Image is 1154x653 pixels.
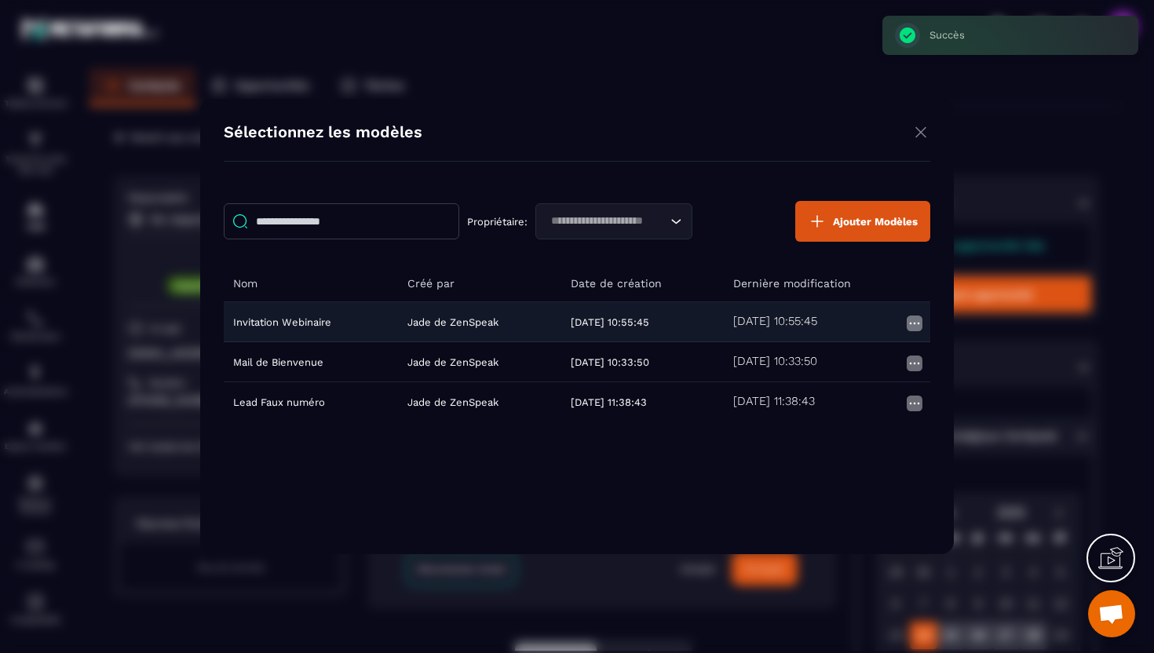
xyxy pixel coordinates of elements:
th: Date de création [561,265,725,302]
th: Nom [224,265,398,302]
td: Lead Faux numéro [224,382,398,422]
input: Search for option [546,213,666,230]
td: [DATE] 11:38:43 [561,382,725,422]
div: Search for option [535,203,692,239]
td: Mail de Bienvenue [224,342,398,382]
h5: [DATE] 11:38:43 [733,394,815,410]
img: more icon [905,314,924,333]
th: Dernière modification [724,265,930,302]
td: [DATE] 10:55:45 [561,302,725,342]
img: more icon [905,394,924,413]
button: Ajouter Modèles [795,201,930,242]
td: Invitation Webinaire [224,302,398,342]
h5: [DATE] 10:33:50 [733,354,817,370]
img: close [911,122,930,142]
td: Jade de ZenSpeak [398,382,561,422]
span: Ajouter Modèles [833,216,918,228]
div: Ouvrir le chat [1088,590,1135,637]
th: Créé par [398,265,561,302]
h4: Sélectionnez les modèles [224,122,422,145]
td: [DATE] 10:33:50 [561,342,725,382]
h5: [DATE] 10:55:45 [733,314,817,330]
td: Jade de ZenSpeak [398,342,561,382]
p: Propriétaire: [467,216,528,228]
img: more icon [905,354,924,373]
img: plus [808,212,827,231]
td: Jade de ZenSpeak [398,302,561,342]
